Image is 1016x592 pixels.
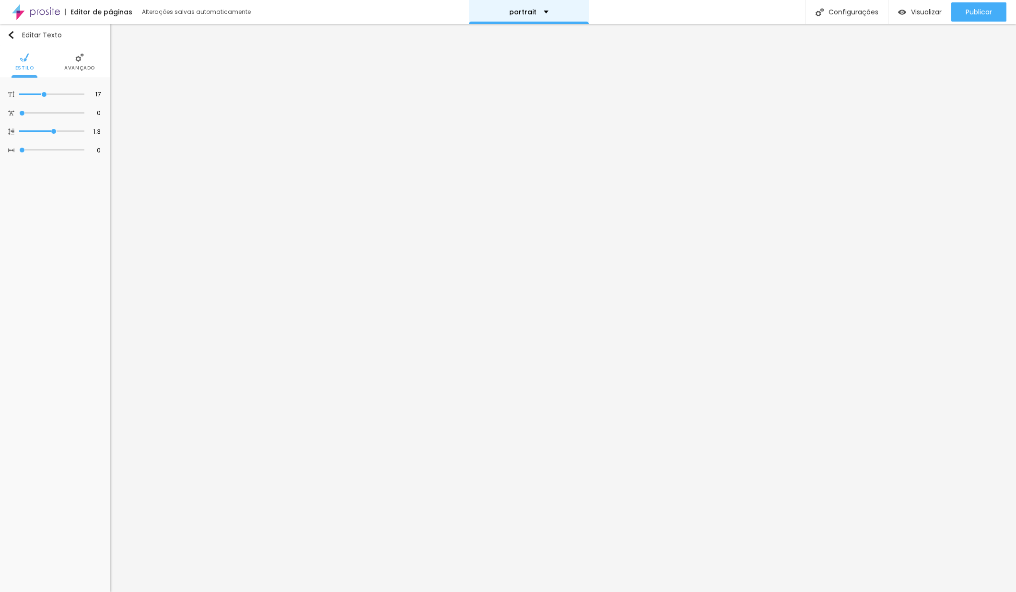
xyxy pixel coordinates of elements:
[64,66,95,70] span: Avançado
[8,128,14,135] img: Icone
[8,91,14,97] img: Icone
[898,8,906,16] img: view-1.svg
[7,31,15,39] img: Icone
[142,9,252,15] div: Alterações salvas automaticamente
[8,110,14,116] img: Icone
[20,53,29,62] img: Icone
[110,24,1016,592] iframe: Editor
[816,8,824,16] img: Icone
[888,2,951,22] button: Visualizar
[75,53,84,62] img: Icone
[8,147,14,153] img: Icone
[911,8,942,16] span: Visualizar
[65,9,132,15] div: Editor de páginas
[951,2,1006,22] button: Publicar
[7,31,62,39] div: Editar Texto
[509,9,537,15] p: portrait
[15,66,34,70] span: Estilo
[966,8,992,16] span: Publicar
